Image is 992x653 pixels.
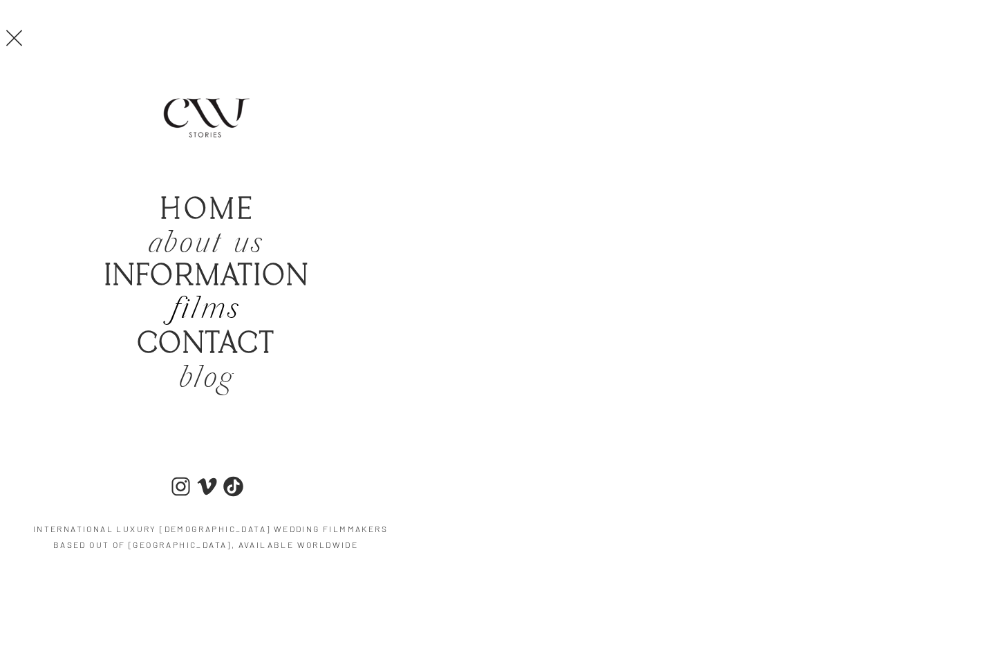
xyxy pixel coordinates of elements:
b: Information [104,259,310,294]
a: films [140,294,272,327]
a: about us [148,229,274,256]
a: Contact [106,329,306,361]
i: about us [148,224,264,265]
a: blog [140,363,272,396]
b: Contact [137,327,275,362]
a: home [160,195,251,229]
a: International Luxury [DEMOGRAPHIC_DATA] wedding filmmakers [26,520,395,552]
b: home [160,193,254,228]
a: Information [93,261,320,288]
a: Based out of [GEOGRAPHIC_DATA], Available Worldwide [21,536,390,568]
h1: cw [441,5,555,43]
